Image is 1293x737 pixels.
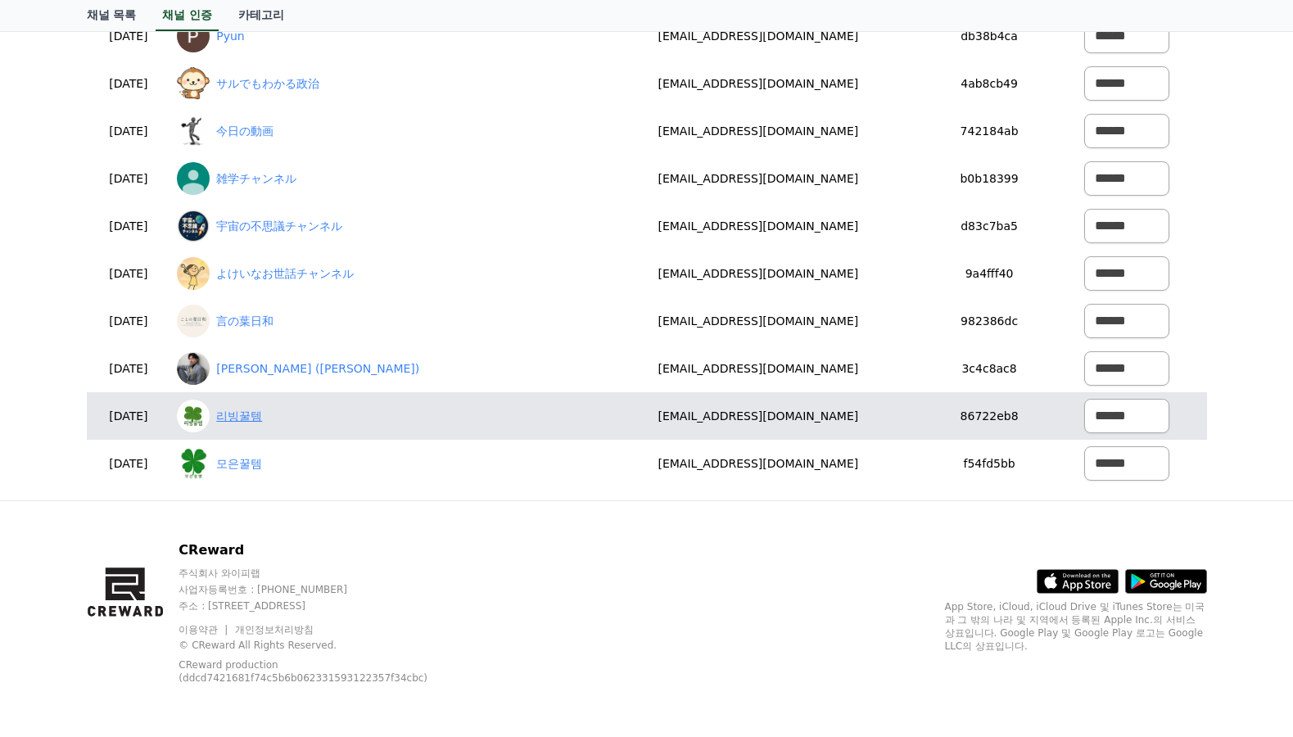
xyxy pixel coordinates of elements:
[93,170,165,188] p: [DATE]
[931,440,1047,487] td: f54fd5bb
[93,455,165,472] p: [DATE]
[93,313,165,330] p: [DATE]
[177,162,210,195] img: 雑学チャンネル
[931,392,1047,440] td: 86722eb8
[931,107,1047,155] td: 742184ab
[177,400,210,432] img: 리빙꿀템
[177,305,210,337] img: 言の葉日和
[177,257,210,290] img: よけいなお世話チャンネル
[177,352,210,385] img: 喜助 (Kisuke)
[585,392,931,440] td: [EMAIL_ADDRESS][DOMAIN_NAME]
[93,28,165,45] p: [DATE]
[235,624,314,635] a: 개인정보처리방침
[585,107,931,155] td: [EMAIL_ADDRESS][DOMAIN_NAME]
[931,60,1047,107] td: 4ab8cb49
[179,599,466,613] p: 주소 : [STREET_ADDRESS]
[216,265,354,283] a: よけいなお世話チャンネル
[585,202,931,250] td: [EMAIL_ADDRESS][DOMAIN_NAME]
[93,218,165,235] p: [DATE]
[585,12,931,60] td: [EMAIL_ADDRESS][DOMAIN_NAME]
[216,360,419,378] a: [PERSON_NAME] ([PERSON_NAME])
[216,218,342,235] a: 宇宙の不思議チャンネル
[136,545,184,558] span: Messages
[585,345,931,392] td: [EMAIL_ADDRESS][DOMAIN_NAME]
[93,75,165,93] p: [DATE]
[585,250,931,297] td: [EMAIL_ADDRESS][DOMAIN_NAME]
[585,60,931,107] td: [EMAIL_ADDRESS][DOMAIN_NAME]
[931,155,1047,202] td: b0b18399
[177,20,210,52] img: Pyun
[216,313,274,330] a: 言の葉日和
[5,519,108,560] a: Home
[931,345,1047,392] td: 3c4c8ac8
[93,408,165,425] p: [DATE]
[179,639,466,652] p: © CReward All Rights Reserved.
[179,624,230,635] a: 이용약관
[216,455,262,472] a: 모은꿀템
[177,447,210,480] img: 모은꿀템
[42,544,70,557] span: Home
[179,540,466,560] p: CReward
[93,265,165,283] p: [DATE]
[108,519,211,560] a: Messages
[242,544,283,557] span: Settings
[931,12,1047,60] td: db38b4ca
[585,440,931,487] td: [EMAIL_ADDRESS][DOMAIN_NAME]
[585,155,931,202] td: [EMAIL_ADDRESS][DOMAIN_NAME]
[179,583,466,596] p: 사업자등록번호 : [PHONE_NUMBER]
[211,519,314,560] a: Settings
[177,115,210,147] img: 今日の動画
[931,202,1047,250] td: d83c7ba5
[216,123,274,140] a: 今日の動画
[216,170,296,188] a: 雑学チャンネル
[216,75,319,93] a: サルでもわかる政治
[216,408,262,425] a: 리빙꿀템
[179,658,441,685] p: CReward production (ddcd7421681f74c5b6b062331593122357f34cbc)
[931,297,1047,345] td: 982386dc
[93,123,165,140] p: [DATE]
[93,360,165,378] p: [DATE]
[179,567,466,580] p: 주식회사 와이피랩
[177,210,210,242] img: 宇宙の不思議チャンネル
[177,67,210,100] img: サルでもわかる政治
[216,28,244,45] a: Pyun
[585,297,931,345] td: [EMAIL_ADDRESS][DOMAIN_NAME]
[931,250,1047,297] td: 9a4fff40
[945,600,1207,653] p: App Store, iCloud, iCloud Drive 및 iTunes Store는 미국과 그 밖의 나라 및 지역에서 등록된 Apple Inc.의 서비스 상표입니다. Goo...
